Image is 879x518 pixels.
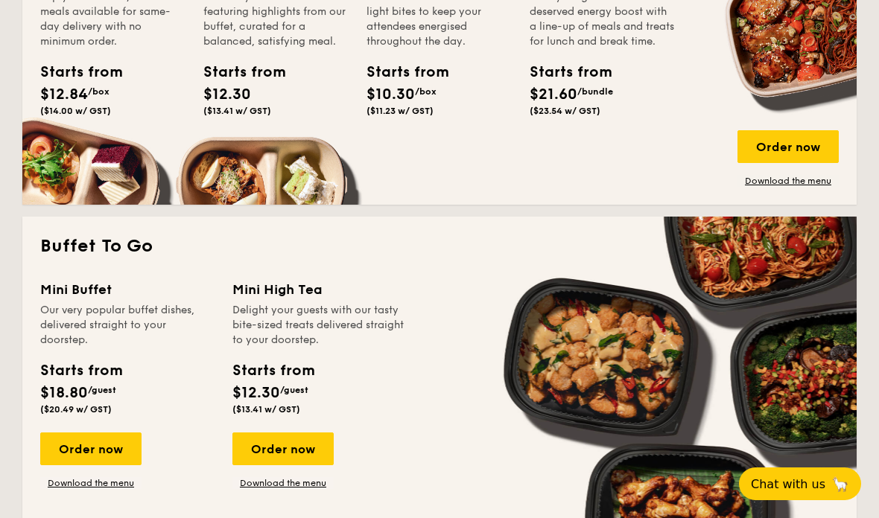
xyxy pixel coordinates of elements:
span: Chat with us [751,477,825,491]
span: ($14.00 w/ GST) [40,106,111,116]
span: $12.30 [203,86,251,103]
span: /box [415,86,437,97]
div: Order now [40,432,142,465]
a: Download the menu [40,477,142,489]
div: Order now [232,432,334,465]
span: $10.30 [366,86,415,103]
span: /guest [280,385,308,395]
span: /guest [88,385,116,395]
div: Order now [737,130,839,163]
span: /box [88,86,110,97]
div: Starts from [203,61,270,83]
div: Starts from [232,359,314,382]
h2: Buffet To Go [40,234,839,258]
span: ($23.54 w/ GST) [530,106,600,116]
div: Starts from [40,61,107,83]
span: /bundle [577,86,613,97]
span: $12.84 [40,86,88,103]
span: ($13.41 w/ GST) [203,106,271,116]
a: Download the menu [232,477,334,489]
div: Starts from [40,359,121,382]
div: Our very popular buffet dishes, delivered straight to your doorstep. [40,303,215,348]
div: Mini High Tea [232,279,407,300]
span: $12.30 [232,384,280,402]
div: Starts from [530,61,597,83]
div: Starts from [366,61,434,83]
span: $18.80 [40,384,88,402]
span: ($11.23 w/ GST) [366,106,434,116]
button: Chat with us🦙 [739,467,861,500]
span: ($20.49 w/ GST) [40,404,112,415]
a: Download the menu [737,175,839,187]
div: Delight your guests with our tasty bite-sized treats delivered straight to your doorstep. [232,303,407,348]
span: ($13.41 w/ GST) [232,404,300,415]
span: $21.60 [530,86,577,103]
span: 🦙 [831,476,849,493]
div: Mini Buffet [40,279,215,300]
